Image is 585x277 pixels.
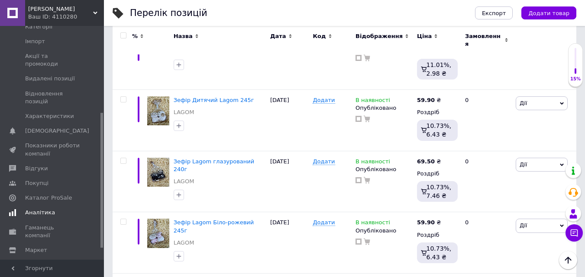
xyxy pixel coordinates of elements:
span: Каталог ProSale [25,194,72,202]
div: Роздріб [417,170,458,178]
img: Зефир Детский Lagom 245г [147,96,169,126]
span: Дії [520,222,527,229]
span: Відновлення позицій [25,90,80,105]
div: 0 [460,212,514,274]
span: Видалені позиції [25,75,75,83]
span: Країна Шоколаду [28,5,93,13]
b: 59.90 [417,219,435,226]
span: Імпорт [25,38,45,45]
span: Додати [313,158,335,165]
span: Ціна [417,32,432,40]
div: ₴ [417,219,441,226]
span: Код [313,32,326,40]
span: Відображення [356,32,403,40]
div: [DATE] [268,151,311,212]
div: 0 [460,29,514,90]
span: 10.73%, 6.43 ₴ [426,122,451,138]
div: Опубліковано [356,166,413,173]
div: Роздріб [417,108,458,116]
div: ₴ [417,158,441,166]
span: 10.73%, 6.43 ₴ [426,245,451,261]
div: 0 [460,151,514,212]
div: 0 [460,89,514,151]
span: В наявності [356,97,390,106]
span: Додати товар [528,10,569,16]
span: 10.73%, 7.46 ₴ [426,184,451,199]
button: Чат з покупцем [566,224,583,242]
span: Додати [313,97,335,104]
span: Покупці [25,179,48,187]
button: Наверх [559,251,577,269]
div: Роздріб [417,231,458,239]
span: Показники роботи компанії [25,142,80,157]
span: Назва [174,32,193,40]
span: Маркет [25,246,47,254]
div: Опубліковано [356,104,413,112]
img: Зефир Lagom глазированный 240г [147,158,169,187]
div: [DATE] [268,89,311,151]
b: 59.90 [417,97,435,103]
span: Додати [313,219,335,226]
div: Опубліковано [356,227,413,235]
div: Перелік позицій [130,9,207,18]
span: Гаманець компанії [25,224,80,239]
span: Категорії [25,23,52,31]
button: Експорт [475,6,513,19]
span: Замовлення [465,32,502,48]
span: В наявності [356,219,390,228]
a: LAGOM [174,108,194,116]
a: LAGOM [174,178,194,185]
div: 15% [569,76,582,82]
div: [DATE] [268,212,311,274]
b: 69.50 [417,158,435,165]
span: Дії [520,161,527,168]
span: 11.01%, 2.98 ₴ [426,61,451,77]
span: Відгуки [25,165,48,172]
div: Ваш ID: 4110280 [28,13,104,21]
span: Експорт [482,10,506,16]
div: [DATE] [268,29,311,90]
span: В наявності [356,158,390,167]
img: Зефир Lagom Бело-розовый 245г [147,219,169,248]
span: % [132,32,138,40]
span: [DEMOGRAPHIC_DATA] [25,127,89,135]
a: LAGOM [174,239,194,247]
button: Додати товар [521,6,576,19]
span: Акції та промокоди [25,52,80,68]
a: Зефір Дитячий Lagom 245г [174,97,254,103]
div: ₴ [417,96,441,104]
span: Дії [520,100,527,106]
span: Характеристики [25,112,74,120]
span: Аналітика [25,209,55,217]
a: Зефір Lagom Біло-рожевий 245г [174,219,254,233]
span: Дата [270,32,286,40]
a: Зефір Lagom глазурований 240г [174,158,255,172]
